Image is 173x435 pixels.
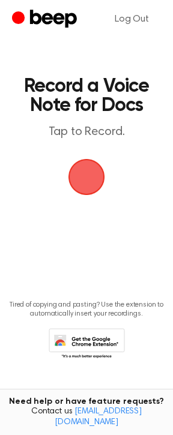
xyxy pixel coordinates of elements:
p: Tired of copying and pasting? Use the extension to automatically insert your recordings. [10,301,163,319]
a: [EMAIL_ADDRESS][DOMAIN_NAME] [55,407,142,427]
img: Beep Logo [68,159,105,195]
h1: Record a Voice Note for Docs [22,77,151,115]
a: Beep [12,8,80,31]
p: Tap to Record. [22,125,151,140]
a: Log Out [103,5,161,34]
span: Contact us [7,407,166,428]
